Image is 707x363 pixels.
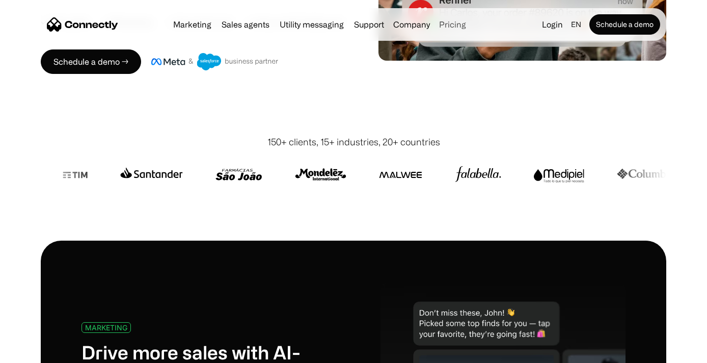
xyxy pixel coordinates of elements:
div: 150+ clients, 15+ industries, 20+ countries [267,135,440,149]
a: Sales agents [217,20,274,29]
aside: Language selected: English [10,344,61,359]
a: Login [538,17,567,32]
div: MARKETING [85,324,127,331]
div: en [571,17,581,32]
img: Meta and Salesforce business partner badge. [151,53,279,70]
a: home [47,17,118,32]
div: en [567,17,587,32]
a: Schedule a demo → [41,49,141,74]
a: Pricing [435,20,470,29]
a: Utility messaging [276,20,348,29]
a: Support [350,20,388,29]
ul: Language list [20,345,61,359]
a: Schedule a demo [589,14,660,35]
div: Company [390,17,433,32]
a: Marketing [169,20,215,29]
div: Company [393,17,430,32]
